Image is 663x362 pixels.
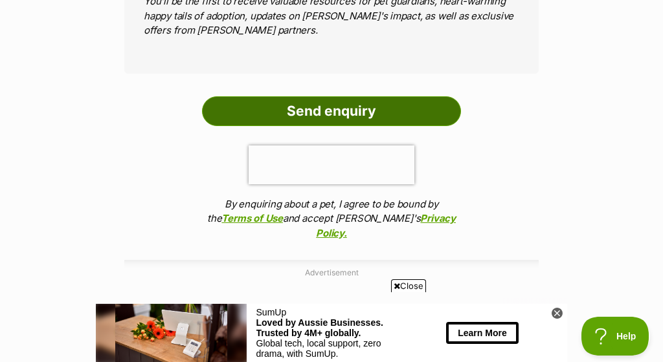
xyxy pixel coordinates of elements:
[161,3,311,14] div: SumUp
[249,145,414,184] iframe: reCAPTCHA
[350,18,422,39] button: Learn More
[391,279,426,292] span: Close
[202,96,461,126] input: Send enquiry
[581,317,650,356] iframe: Help Scout Beacon - Open
[316,212,456,239] a: Privacy Policy.
[96,297,567,356] iframe: Advertisement
[161,34,311,55] div: Global tech, local support, zero drama, with SumUp.
[202,197,461,241] p: By enquiring about a pet, I agree to be bound by the and accept [PERSON_NAME]'s
[161,14,311,34] div: Loved by Aussie Businesses. Trusted by 4M+ globally.
[221,212,282,224] a: Terms of Use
